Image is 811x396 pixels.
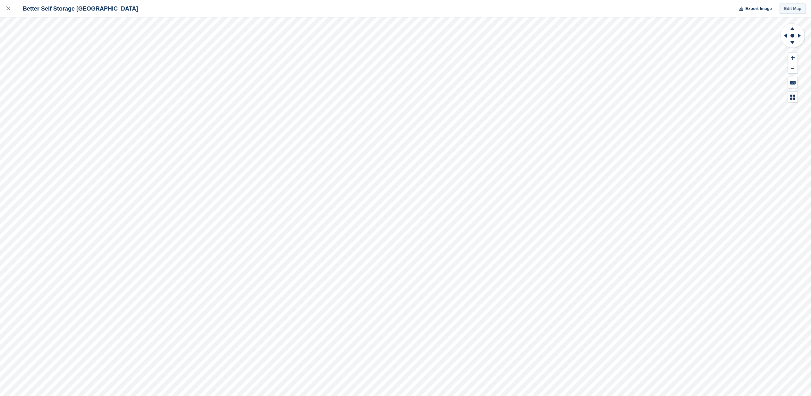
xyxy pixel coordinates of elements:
[788,63,798,74] button: Zoom Out
[788,77,798,88] button: Keyboard Shortcuts
[780,4,806,14] a: Edit Map
[17,5,138,13] div: Better Self Storage [GEOGRAPHIC_DATA]
[745,5,772,12] span: Export Image
[735,4,772,14] button: Export Image
[788,92,798,102] button: Map Legend
[788,53,798,63] button: Zoom In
